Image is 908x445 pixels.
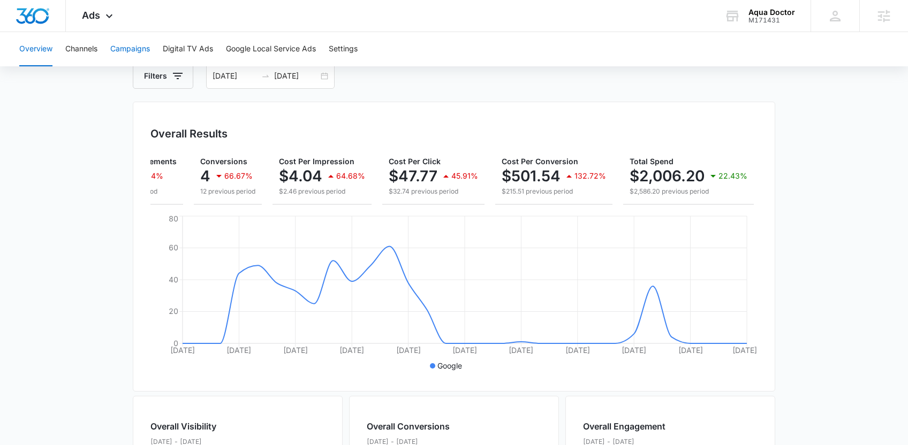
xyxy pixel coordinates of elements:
button: Google Local Service Ads [226,32,316,66]
tspan: 0 [173,339,178,348]
span: to [261,72,270,80]
p: 64.68% [336,172,365,180]
tspan: [DATE] [170,346,195,355]
h2: Overall Visibility [150,420,217,433]
span: Total Spend [630,157,674,166]
tspan: 60 [169,243,178,252]
p: 45.91% [451,172,478,180]
p: $4.04 [279,167,322,185]
span: Ads [82,10,100,21]
tspan: [DATE] [452,346,477,355]
tspan: [DATE] [732,346,757,355]
p: $501.54 [502,167,561,185]
p: 66.67% [224,172,253,180]
h3: Overall Results [150,126,228,142]
button: Digital TV Ads [163,32,213,66]
tspan: 80 [169,214,178,223]
p: 22.43% [718,172,747,180]
tspan: [DATE] [283,346,308,355]
span: swap-right [261,72,270,80]
input: End date [274,70,319,82]
tspan: [DATE] [339,346,364,355]
p: $215.51 previous period [502,187,606,196]
input: Start date [213,70,257,82]
tspan: [DATE] [678,346,703,355]
tspan: [DATE] [396,346,421,355]
tspan: [DATE] [509,346,533,355]
p: $32.74 previous period [389,187,478,196]
span: Cost Per Conversion [502,157,578,166]
span: Cost Per Click [389,157,441,166]
tspan: [DATE] [622,346,646,355]
span: Cost Per Impression [279,157,354,166]
p: $2,586.20 previous period [630,187,747,196]
p: Google [437,360,462,371]
button: Channels [65,32,97,66]
div: account id [748,17,795,24]
button: Overview [19,32,52,66]
button: Filters [133,63,193,89]
button: Settings [329,32,358,66]
div: account name [748,8,795,17]
span: Conversions [200,157,247,166]
p: $47.77 [389,167,437,185]
p: $2.46 previous period [279,187,365,196]
button: Campaigns [110,32,150,66]
tspan: 20 [169,306,178,316]
p: 4 [200,167,210,185]
h2: Overall Conversions [367,420,450,433]
tspan: 40 [169,275,178,284]
p: 132.72% [574,172,606,180]
p: $2,006.20 [630,167,705,185]
tspan: [DATE] [565,346,590,355]
h2: Overall Engagement [583,420,665,433]
tspan: [DATE] [226,346,251,355]
p: 12 previous period [200,187,255,196]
